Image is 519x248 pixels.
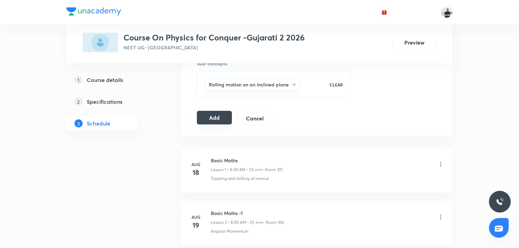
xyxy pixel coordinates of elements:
[83,33,118,52] img: 5800ACB7-D4B6-4A7B-A189-63516CCC5E1D_plus.png
[123,44,305,51] p: NEET UG • [GEOGRAPHIC_DATA]
[381,9,387,15] img: avatar
[189,167,203,178] h4: 18
[330,82,343,88] p: CLEAR
[197,60,350,67] h6: Sub-concepts
[189,214,203,220] h6: Aug
[74,98,83,106] p: 2
[66,73,159,87] a: 1Course details
[74,76,83,84] p: 1
[66,7,121,17] a: Company Logo
[209,81,289,88] h6: Rolling motion on an Inclined plane
[87,119,110,128] h5: Schedule
[189,220,203,230] h4: 19
[197,111,232,125] button: Add
[379,7,390,18] button: avatar
[74,119,83,128] p: 3
[211,167,262,173] p: Lesson 1 • 8:00 AM • 55 min
[393,34,436,51] button: Preview
[189,161,203,167] h6: Aug
[211,157,282,164] h6: Basic Maths
[66,95,159,109] a: 2Specifications
[211,210,284,217] h6: Basic Maths -1
[211,219,263,226] p: Lesson 2 • 8:00 AM • 55 min
[123,33,305,43] h3: Course On Physics for Conquer -Gujarati 2 2026
[496,198,504,206] img: ttu
[211,228,249,234] p: Angular Momentum
[87,98,122,106] h5: Specifications
[66,7,121,16] img: Company Logo
[87,76,123,84] h5: Course details
[441,6,453,18] img: URVIK PATEL
[263,219,284,226] p: • Room 106
[237,112,272,125] button: Cancel
[211,176,269,182] p: Toppling and shifting of normal
[262,167,282,173] p: • Room 101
